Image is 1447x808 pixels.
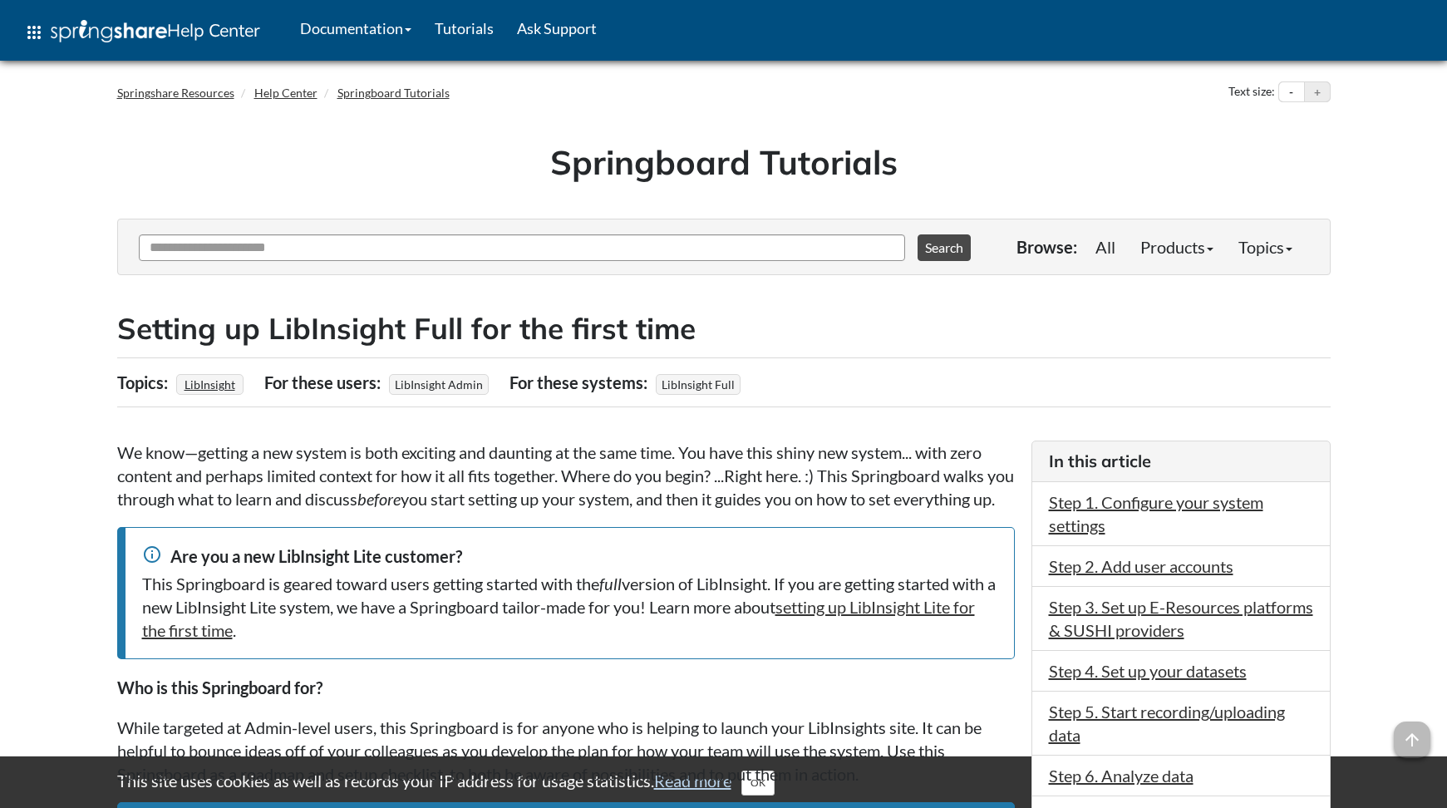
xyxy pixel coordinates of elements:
h1: Springboard Tutorials [130,139,1318,185]
button: Decrease text size [1279,82,1304,102]
a: Step 6. Analyze data [1049,766,1194,786]
span: LibInsight Full [656,374,741,395]
a: apps Help Center [12,7,272,57]
a: Tutorials [423,7,505,49]
em: full [599,574,622,594]
div: Topics: [117,367,172,398]
a: Documentation [288,7,423,49]
a: Step 1. Configure your system settings [1049,492,1263,535]
a: Step 2. Add user accounts [1049,556,1233,576]
h2: Setting up LibInsight Full for the first time [117,308,1331,349]
img: Springshare [51,20,167,42]
span: info [142,544,162,564]
a: Step 3. Set up E-Resources platforms & SUSHI providers [1049,597,1313,640]
span: Help Center [167,19,260,41]
span: LibInsight Admin [389,374,489,395]
p: We know—getting a new system is both exciting and daunting at the same time. You have this shiny ... [117,441,1015,510]
div: This Springboard is geared toward users getting started with the version of LibInsight. If you ar... [142,572,997,642]
div: Text size: [1225,81,1278,103]
a: All [1083,230,1128,264]
div: For these users: [264,367,385,398]
div: This site uses cookies as well as records your IP address for usage statistics. [101,769,1347,796]
p: While targeted at Admin-level users, this Springboard is for anyone who is helping to launch your... [117,716,1015,786]
em: before [357,489,401,509]
a: Springboard Tutorials [337,86,450,100]
a: Step 5. Start recording/uploading data [1049,702,1285,745]
span: apps [24,22,44,42]
a: Springshare Resources [117,86,234,100]
strong: Who is this Springboard for? [117,677,322,697]
button: Increase text size [1305,82,1330,102]
p: Browse: [1016,235,1077,259]
a: LibInsight [182,372,238,397]
button: Search [918,234,971,261]
h3: In this article [1049,450,1313,473]
a: Step 4. Set up your datasets [1049,661,1247,681]
a: Ask Support [505,7,608,49]
span: arrow_upward [1394,722,1430,758]
a: arrow_upward [1394,723,1430,743]
div: For these systems: [509,367,652,398]
a: Help Center [254,86,317,100]
a: Products [1128,230,1226,264]
a: Topics [1226,230,1305,264]
div: Are you a new LibInsight Lite customer? [142,544,997,568]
